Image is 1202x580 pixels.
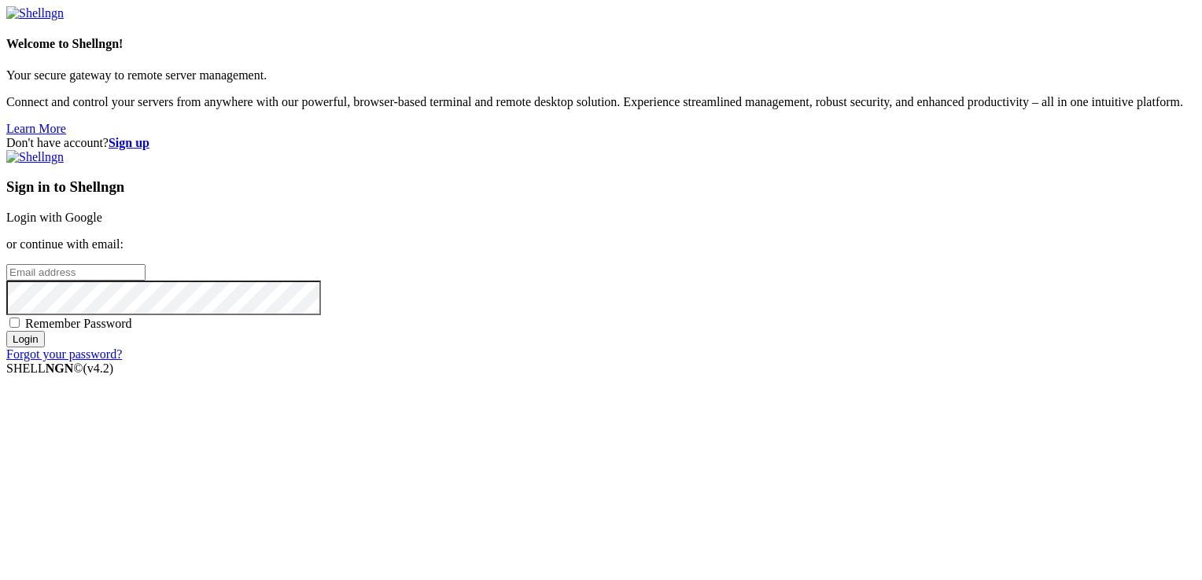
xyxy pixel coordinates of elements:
[6,150,64,164] img: Shellngn
[83,362,114,375] span: 4.2.0
[6,347,122,361] a: Forgot your password?
[6,331,45,347] input: Login
[6,178,1196,196] h3: Sign in to Shellngn
[46,362,74,375] b: NGN
[6,95,1196,109] p: Connect and control your servers from anywhere with our powerful, browser-based terminal and remo...
[6,264,146,281] input: Email address
[6,211,102,224] a: Login with Google
[6,6,64,20] img: Shellngn
[6,362,113,375] span: SHELL ©
[6,122,66,135] a: Learn More
[25,317,132,330] span: Remember Password
[6,68,1196,83] p: Your secure gateway to remote server management.
[6,37,1196,51] h4: Welcome to Shellngn!
[9,318,20,328] input: Remember Password
[109,136,149,149] a: Sign up
[6,136,1196,150] div: Don't have account?
[6,237,1196,251] p: or continue with email:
